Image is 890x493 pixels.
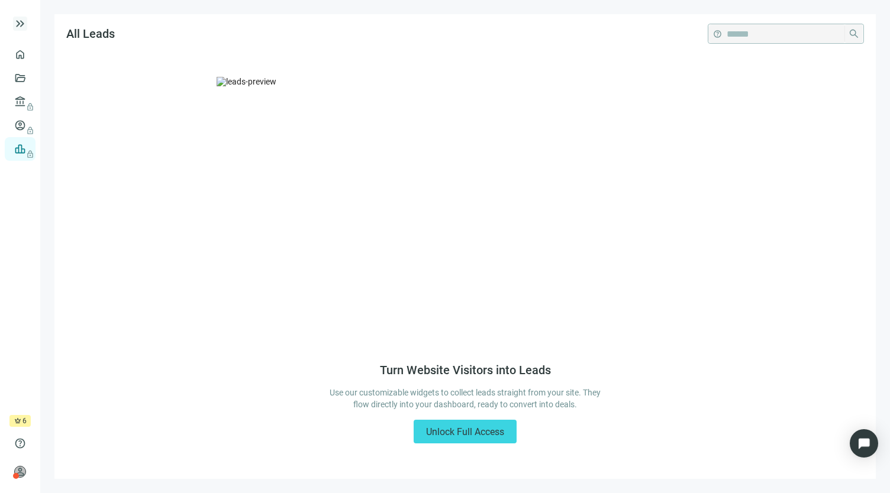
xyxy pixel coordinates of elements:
[850,429,878,458] div: Open Intercom Messenger
[380,363,551,377] h5: Turn Website Visitors into Leads
[22,415,27,427] span: 6
[14,466,26,478] span: person
[13,17,27,31] button: keyboard_double_arrow_right
[414,420,517,443] button: Unlock Full Access
[14,417,21,424] span: crown
[328,387,602,410] div: Use our customizable widgets to collect leads straight from your site. They flow directly into yo...
[217,77,714,349] img: leads-preview
[14,437,26,449] span: help
[713,30,722,38] span: help
[426,426,504,437] span: Unlock Full Access
[66,27,115,41] span: All Leads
